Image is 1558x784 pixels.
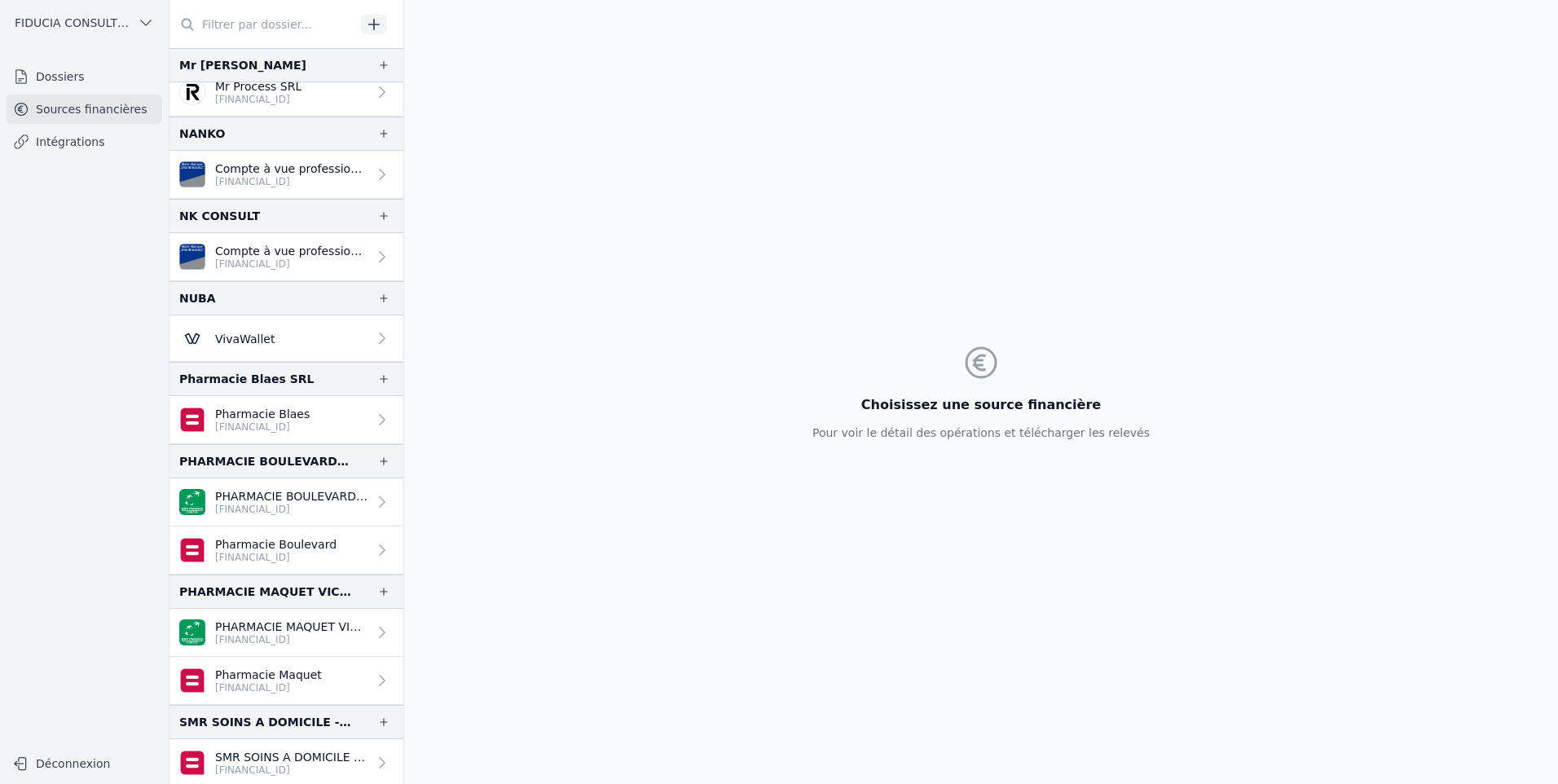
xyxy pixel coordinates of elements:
img: belfius.png [179,750,205,776]
img: belfius-1.png [179,667,205,694]
a: Pharmacie Maquet [FINANCIAL_ID] [169,657,403,705]
p: [FINANCIAL_ID] [215,764,367,777]
p: SMR SOINS A DOMICILE - THU [215,749,367,765]
p: Compte à vue professionnel [215,243,367,259]
p: VivaWallet [215,331,275,347]
p: Compte à vue professionnel [215,161,367,177]
a: Compte à vue professionnel [FINANCIAL_ID] [169,151,403,199]
p: [FINANCIAL_ID] [215,633,367,646]
a: PHARMACIE BOULEVARD SPRL [FINANCIAL_ID] [169,478,403,526]
p: Pharmacie Maquet [215,667,322,683]
p: Mr Process SRL [215,78,301,95]
a: Pharmacie Boulevard [FINANCIAL_ID] [169,526,403,575]
a: Sources financières [7,95,162,124]
p: [FINANCIAL_ID] [215,681,322,694]
p: [FINANCIAL_ID] [215,551,337,564]
a: Compte à vue professionnel [FINANCIAL_ID] [169,233,403,281]
div: PHARMACIE MAQUET VICTOIRE SRL [179,582,351,601]
img: belfius-1.png [179,407,205,433]
p: [FINANCIAL_ID] [215,258,367,271]
div: PHARMACIE BOULEVARD SPRL [179,451,351,471]
span: FIDUCIA CONSULTING SRL [15,15,131,31]
div: NUBA [179,288,216,308]
p: PHARMACIE MAQUET VICTOIRE [215,619,367,635]
img: VAN_BREDA_JVBABE22XXX.png [179,244,205,270]
div: Mr [PERSON_NAME] [179,55,306,75]
p: Pour voir le détail des opérations et télécharger les relevés [812,425,1150,441]
img: belfius-1.png [179,537,205,563]
div: NANKO [179,124,225,143]
img: BNP_BE_BUSINESS_GEBABEBB.png [179,489,205,515]
input: Filtrer par dossier... [169,10,355,39]
h3: Choisissez une source financière [812,395,1150,415]
p: PHARMACIE BOULEVARD SPRL [215,488,367,504]
div: NK CONSULT [179,206,260,226]
a: Pharmacie Blaes [FINANCIAL_ID] [169,396,403,444]
button: FIDUCIA CONSULTING SRL [7,10,162,36]
img: BNP_BE_BUSINESS_GEBABEBB.png [179,619,205,645]
p: Pharmacie Blaes [215,406,310,422]
a: PHARMACIE MAQUET VICTOIRE [FINANCIAL_ID] [169,609,403,657]
p: Pharmacie Boulevard [215,536,337,553]
img: VAN_BREDA_JVBABE22XXX.png [179,161,205,187]
a: Dossiers [7,62,162,91]
a: Intégrations [7,127,162,156]
button: Déconnexion [7,751,162,777]
img: Viva-Wallet.webp [179,325,205,351]
div: SMR SOINS A DOMICILE - THUISZORG [179,712,351,732]
p: [FINANCIAL_ID] [215,421,310,434]
p: [FINANCIAL_ID] [215,93,301,106]
a: VivaWallet [169,315,403,362]
div: Pharmacie Blaes SRL [179,369,314,389]
p: [FINANCIAL_ID] [215,503,367,516]
p: [FINANCIAL_ID] [215,175,367,188]
img: revolut.png [179,79,205,105]
a: Mr Process SRL [FINANCIAL_ID] [169,68,403,117]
